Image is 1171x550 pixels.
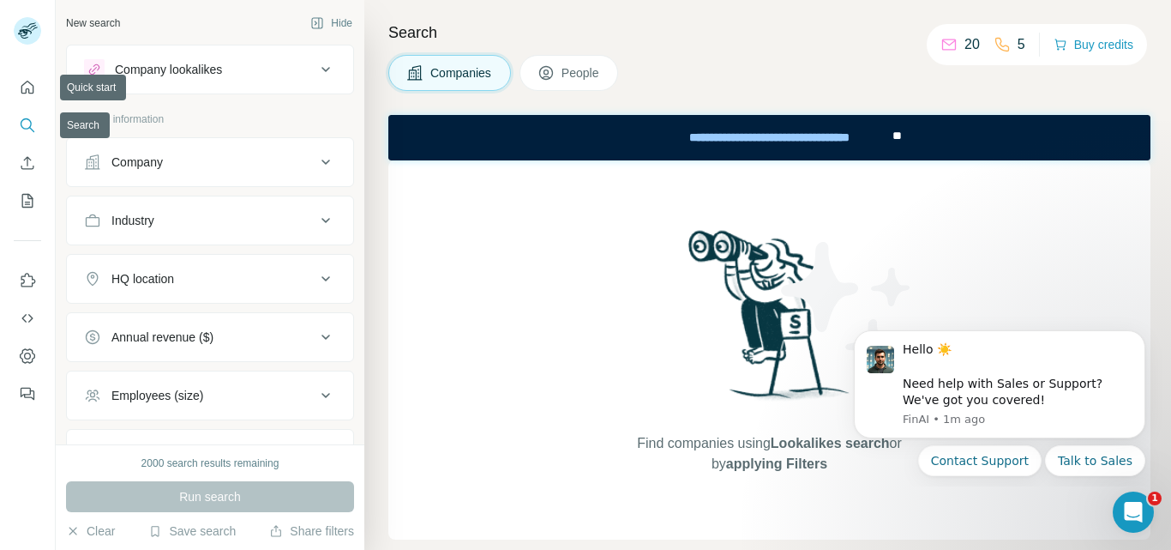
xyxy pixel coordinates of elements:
[67,142,353,183] button: Company
[111,154,163,171] div: Company
[115,61,222,78] div: Company lookalikes
[561,64,601,82] span: People
[298,10,364,36] button: Hide
[14,72,41,103] button: Quick start
[67,375,353,416] button: Employees (size)
[388,21,1150,45] h4: Search
[14,265,41,296] button: Use Surfe on LinkedIn
[828,315,1171,487] iframe: Intercom notifications message
[67,433,353,474] button: Technologies
[964,34,980,55] p: 20
[66,15,120,31] div: New search
[141,456,279,471] div: 2000 search results remaining
[14,341,41,372] button: Dashboard
[67,317,353,358] button: Annual revenue ($)
[681,226,859,417] img: Surfe Illustration - Woman searching with binoculars
[66,523,115,540] button: Clear
[269,523,354,540] button: Share filters
[66,112,354,127] p: Company information
[726,456,827,471] span: applying Filters
[111,212,154,229] div: Industry
[111,329,213,346] div: Annual revenue ($)
[1054,33,1133,57] button: Buy credits
[632,433,906,474] span: Find companies using or by
[14,110,41,141] button: Search
[1148,492,1162,505] span: 1
[771,436,890,450] span: Lookalikes search
[67,258,353,299] button: HQ location
[111,270,174,287] div: HQ location
[1113,492,1154,533] iframe: Intercom live chat
[14,303,41,334] button: Use Surfe API
[67,200,353,241] button: Industry
[67,49,353,90] button: Company lookalikes
[388,115,1150,160] iframe: Banner
[111,387,203,404] div: Employees (size)
[14,185,41,216] button: My lists
[14,148,41,178] button: Enrich CSV
[14,378,41,409] button: Feedback
[770,229,924,384] img: Surfe Illustration - Stars
[148,523,236,540] button: Save search
[1018,34,1025,55] p: 5
[430,64,493,82] span: Companies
